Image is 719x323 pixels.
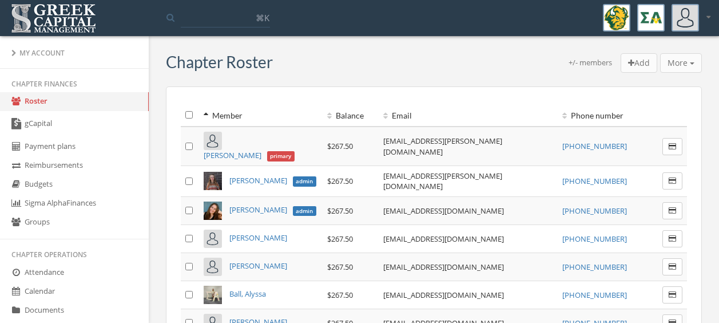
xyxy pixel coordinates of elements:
th: Balance [323,104,379,127]
span: ⌘K [256,12,269,23]
span: $267.50 [327,290,353,300]
span: $267.50 [327,206,353,216]
a: [EMAIL_ADDRESS][DOMAIN_NAME] [383,262,504,272]
a: Ball, Alyssa [229,289,266,299]
span: $267.50 [327,176,353,186]
a: [PHONE_NUMBER] [562,176,627,186]
a: [EMAIL_ADDRESS][DOMAIN_NAME] [383,206,504,216]
a: [PERSON_NAME] [229,233,287,243]
a: [PHONE_NUMBER] [562,262,627,272]
a: [PHONE_NUMBER] [562,206,627,216]
span: [PERSON_NAME] [204,150,261,160]
span: admin [293,206,317,216]
a: [PERSON_NAME]admin [229,175,316,186]
span: $267.50 [327,234,353,244]
a: [EMAIL_ADDRESS][DOMAIN_NAME] [383,290,504,300]
span: [PERSON_NAME] [229,175,287,186]
a: [PERSON_NAME] [229,261,287,271]
span: admin [293,176,317,187]
a: [PERSON_NAME]admin [229,204,316,215]
span: primary [267,151,295,161]
a: [EMAIL_ADDRESS][PERSON_NAME][DOMAIN_NAME] [383,171,502,192]
a: [PHONE_NUMBER] [562,290,627,300]
span: $267.50 [327,262,353,272]
a: [PHONE_NUMBER] [562,234,627,244]
th: Email [379,104,558,127]
a: [EMAIL_ADDRESS][DOMAIN_NAME] [383,234,504,244]
span: [PERSON_NAME] [229,204,287,215]
div: +/- members [569,57,612,73]
a: [PERSON_NAME]primary [204,150,295,160]
a: [EMAIL_ADDRESS][PERSON_NAME][DOMAIN_NAME] [383,136,502,157]
span: $267.50 [327,141,353,151]
div: My Account [11,48,137,58]
th: Phone number [558,104,642,127]
th: Member [199,104,323,127]
a: [PHONE_NUMBER] [562,141,627,151]
h3: Chapter Roster [166,53,273,71]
